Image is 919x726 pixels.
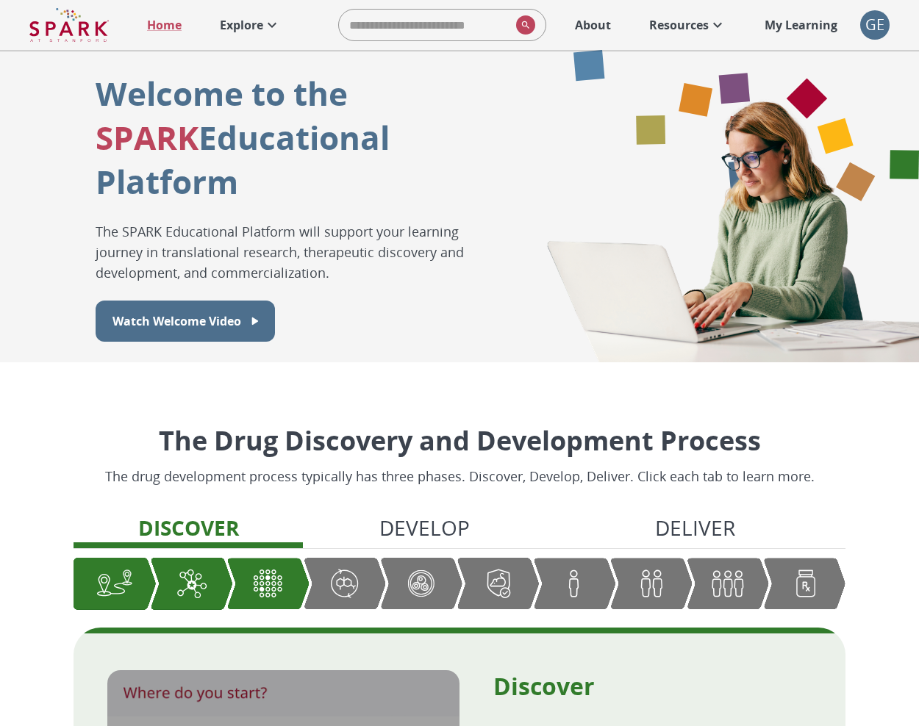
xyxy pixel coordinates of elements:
[568,9,618,41] a: About
[757,9,845,41] a: My Learning
[642,9,734,41] a: Resources
[212,9,288,41] a: Explore
[29,7,109,43] img: Logo of SPARK at Stanford
[105,421,815,461] p: The Drug Discovery and Development Process
[655,512,735,543] p: Deliver
[96,301,275,342] button: Watch Welcome Video
[379,512,470,543] p: Develop
[74,558,845,610] div: Graphic showing the progression through the Discover, Develop, and Deliver pipeline, highlighting...
[138,512,239,543] p: Discover
[507,50,919,362] div: Graphic showing various drug development icons within hexagons fading across the screen
[860,10,890,40] div: GE
[105,467,815,486] p: The drug development process typically has three phases. Discover, Develop, Deliver. Click each t...
[575,16,611,34] p: About
[649,16,709,34] p: Resources
[147,16,182,34] p: Home
[112,312,241,330] p: Watch Welcome Video
[96,71,507,204] p: Welcome to the Educational Platform
[510,10,535,40] button: search
[140,9,189,41] a: Home
[493,670,812,702] p: Discover
[765,16,837,34] p: My Learning
[96,221,507,283] p: The SPARK Educational Platform will support your learning journey in translational research, ther...
[860,10,890,40] button: account of current user
[220,16,263,34] p: Explore
[96,115,199,159] span: SPARK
